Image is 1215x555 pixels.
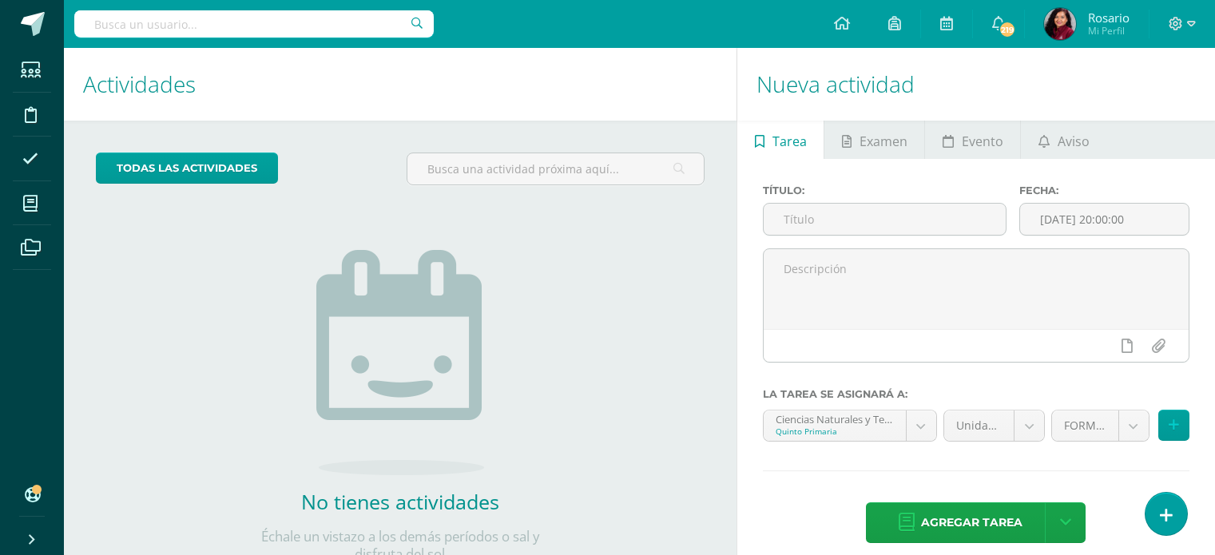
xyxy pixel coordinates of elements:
a: Examen [824,121,924,159]
span: Rosario [1088,10,1130,26]
span: Unidad 3 [956,410,1003,441]
label: Título: [763,184,1007,196]
div: Quinto Primaria [776,426,894,437]
h1: Nueva actividad [756,48,1196,121]
span: Agregar tarea [921,503,1022,542]
span: Aviso [1058,122,1090,161]
img: no_activities.png [316,250,484,475]
label: La tarea se asignará a: [763,388,1189,400]
span: Mi Perfil [1088,24,1130,38]
a: todas las Actividades [96,153,278,184]
span: FORMATIVO (70.0%) [1064,410,1106,441]
a: Aviso [1021,121,1106,159]
span: 219 [999,21,1016,38]
input: Busca un usuario... [74,10,434,38]
h1: Actividades [83,48,717,121]
a: Ciencias Naturales y Tecnología 'C'Quinto Primaria [764,410,936,441]
a: Unidad 3 [944,410,1045,441]
span: Examen [860,122,907,161]
a: Evento [925,121,1020,159]
input: Título [764,204,1006,235]
input: Fecha de entrega [1020,204,1189,235]
input: Busca una actividad próxima aquí... [407,153,704,184]
label: Fecha: [1019,184,1189,196]
span: Evento [962,122,1003,161]
div: Ciencias Naturales y Tecnología 'C' [776,410,894,426]
img: 09a0c29ce381441f5c2861f56846dd4a.png [1044,8,1076,40]
a: Tarea [737,121,824,159]
span: Tarea [772,122,807,161]
h2: No tienes actividades [240,488,560,515]
a: FORMATIVO (70.0%) [1052,410,1149,441]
